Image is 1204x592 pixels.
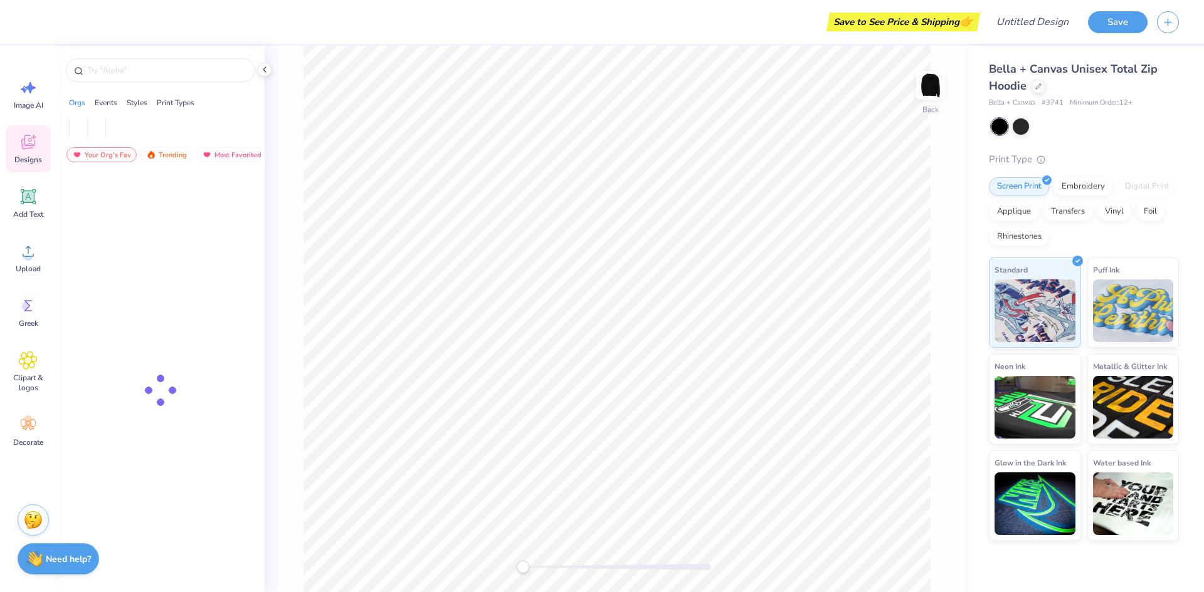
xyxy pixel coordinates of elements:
div: Orgs [69,97,85,108]
div: Events [95,97,117,108]
div: Save to See Price & Shipping [830,13,977,31]
div: Styles [127,97,147,108]
span: Clipart & logos [8,373,49,393]
div: Embroidery [1053,177,1113,196]
span: 👉 [959,14,973,29]
div: Transfers [1043,202,1093,221]
div: Applique [989,202,1039,221]
span: Puff Ink [1093,263,1119,276]
div: Accessibility label [517,561,529,573]
span: Add Text [13,209,43,219]
div: Rhinestones [989,227,1050,246]
span: Upload [16,264,41,274]
div: Digital Print [1117,177,1178,196]
img: Standard [995,279,1075,342]
div: Print Type [989,152,1179,167]
span: Neon Ink [995,360,1025,373]
img: Glow in the Dark Ink [995,472,1075,535]
img: Back [918,73,943,98]
img: Metallic & Glitter Ink [1093,376,1174,439]
div: Print Types [157,97,194,108]
span: Bella + Canvas [989,98,1035,108]
span: Standard [995,263,1028,276]
img: trending.gif [146,150,156,159]
span: Bella + Canvas Unisex Total Zip Hoodie [989,61,1158,93]
img: Puff Ink [1093,279,1174,342]
button: Save [1088,11,1148,33]
div: Most Favorited [196,147,267,162]
span: Image AI [14,100,43,110]
img: most_fav.gif [72,150,82,159]
span: Water based Ink [1093,456,1151,469]
input: Untitled Design [986,9,1079,34]
img: most_fav.gif [202,150,212,159]
div: Foil [1136,202,1165,221]
img: Neon Ink [995,376,1075,439]
div: Trending [140,147,193,162]
span: # 3741 [1042,98,1064,108]
strong: Need help? [46,553,91,565]
span: Minimum Order: 12 + [1070,98,1133,108]
span: Designs [14,155,42,165]
span: Metallic & Glitter Ink [1093,360,1167,373]
div: Vinyl [1097,202,1132,221]
div: Back [922,104,939,115]
div: Screen Print [989,177,1050,196]
span: Greek [19,318,38,328]
span: Glow in the Dark Ink [995,456,1066,469]
div: Your Org's Fav [66,147,137,162]
input: Try "Alpha" [87,64,247,76]
span: Decorate [13,437,43,447]
img: Water based Ink [1093,472,1174,535]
